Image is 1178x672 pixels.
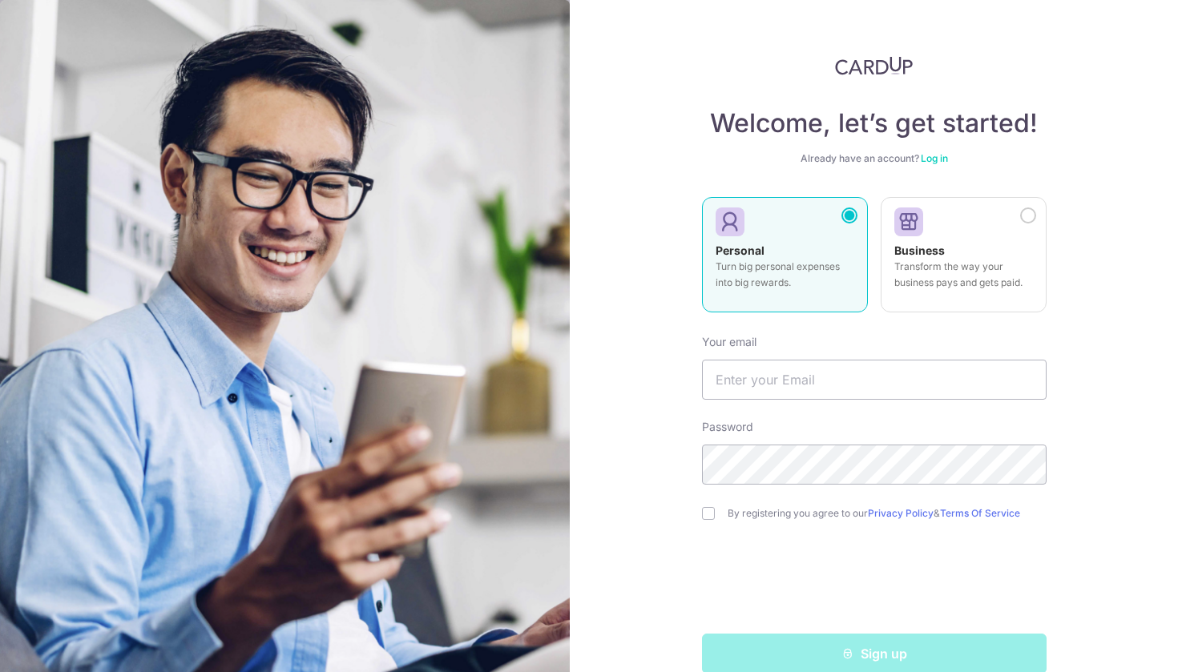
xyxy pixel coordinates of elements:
iframe: reCAPTCHA [752,552,996,614]
strong: Business [894,243,945,257]
a: Personal Turn big personal expenses into big rewards. [702,197,868,322]
label: Password [702,419,753,435]
p: Turn big personal expenses into big rewards. [716,259,854,291]
h4: Welcome, let’s get started! [702,107,1047,139]
input: Enter your Email [702,360,1047,400]
a: Business Transform the way your business pays and gets paid. [881,197,1047,322]
a: Terms Of Service [940,507,1020,519]
a: Log in [921,152,948,164]
label: By registering you agree to our & [728,507,1047,520]
p: Transform the way your business pays and gets paid. [894,259,1033,291]
a: Privacy Policy [868,507,934,519]
strong: Personal [716,243,764,257]
img: CardUp Logo [835,56,914,75]
div: Already have an account? [702,152,1047,165]
label: Your email [702,334,756,350]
